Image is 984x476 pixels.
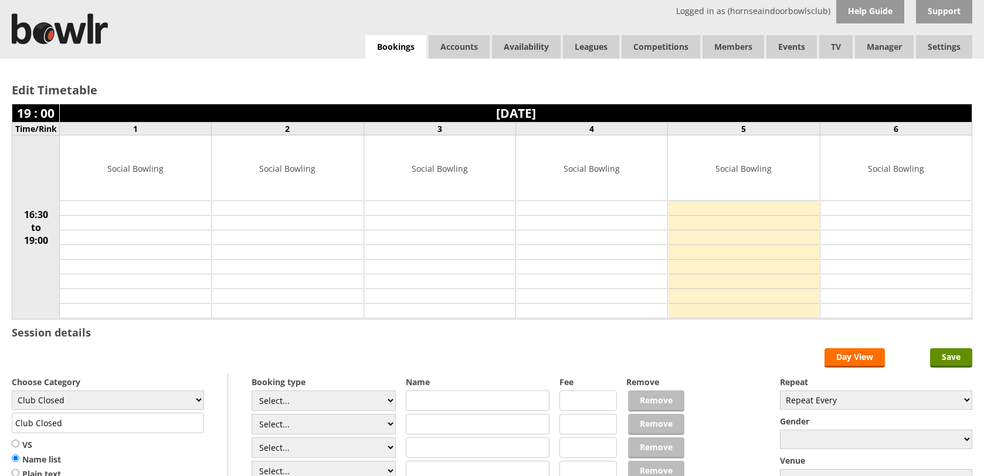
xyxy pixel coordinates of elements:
input: Title/Description [12,413,204,433]
label: Name list [12,454,61,465]
td: 2 [212,123,364,135]
a: Leagues [563,35,619,59]
td: [DATE] [60,104,972,123]
td: 19 : 00 [12,104,60,123]
span: Settings [916,35,972,59]
span: Accounts [429,35,490,59]
td: Social Bowling [669,136,819,201]
h2: Edit Timetable [12,82,972,98]
a: Events [766,35,817,59]
h3: Session details [12,325,91,339]
label: Choose Category [12,376,204,387]
label: Venue [780,455,972,466]
a: Day View [824,348,885,368]
label: Name [406,376,550,387]
td: 6 [820,123,972,135]
label: Fee [559,376,617,387]
td: 4 [515,123,667,135]
span: TV [819,35,853,59]
label: Remove [626,376,684,387]
span: Manager [855,35,914,59]
input: VS [12,439,19,448]
label: Repeat [780,376,972,387]
label: Booking type [252,376,396,387]
label: Gender [780,416,972,427]
td: 5 [668,123,820,135]
a: Competitions [622,35,700,59]
td: Social Bowling [517,136,667,201]
td: 3 [364,123,515,135]
td: Social Bowling [365,136,515,201]
input: Save [930,348,972,368]
span: Members [703,35,764,59]
label: VS [12,439,61,451]
td: Social Bowling [821,136,971,201]
td: Social Bowling [60,136,211,201]
td: Time/Rink [12,123,60,135]
input: Name list [12,454,19,463]
a: Availability [492,35,561,59]
td: 16:30 to 19:00 [12,135,60,319]
a: Bookings [365,35,426,59]
td: 1 [60,123,212,135]
td: Social Bowling [212,136,362,201]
